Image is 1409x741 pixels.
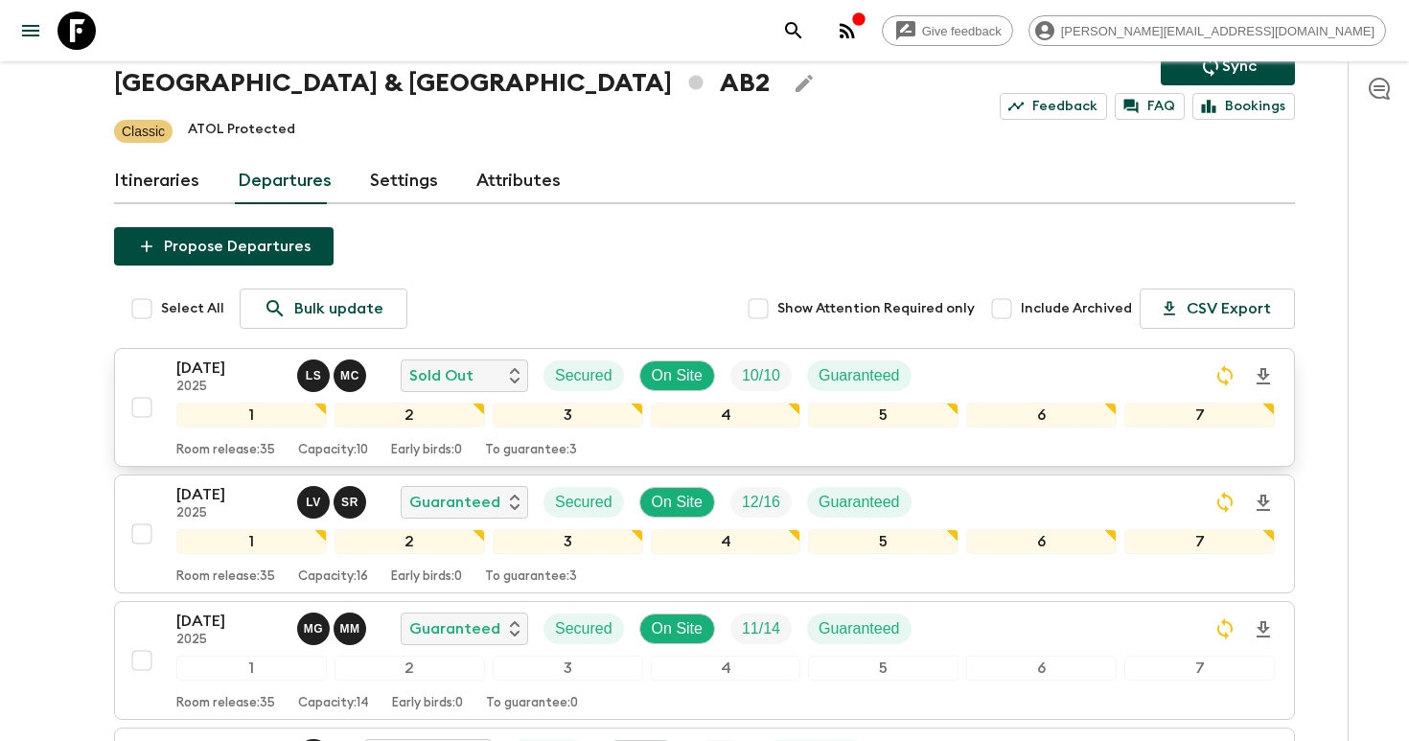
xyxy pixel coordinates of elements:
[114,227,334,266] button: Propose Departures
[1213,491,1236,514] svg: Sync Required - Changes detected
[304,621,324,637] p: M G
[114,601,1295,720] button: [DATE]2025Marcella Granatiere, Matias MolinaGuaranteedSecuredOn SiteTrip FillGuaranteed1234567Roo...
[298,443,368,458] p: Capacity: 10
[966,656,1117,681] div: 6
[114,64,770,103] h1: [GEOGRAPHIC_DATA] & [GEOGRAPHIC_DATA] AB2
[819,364,900,387] p: Guaranteed
[730,614,792,644] div: Trip Fill
[777,299,975,318] span: Show Attention Required only
[176,443,275,458] p: Room release: 35
[493,656,643,681] div: 3
[966,403,1117,428] div: 6
[485,443,577,458] p: To guarantee: 3
[409,364,474,387] p: Sold Out
[392,696,463,711] p: Early birds: 0
[476,158,561,204] a: Attributes
[555,617,612,640] p: Secured
[543,487,624,518] div: Secured
[297,359,370,392] button: LSMC
[1124,403,1275,428] div: 7
[742,364,780,387] p: 10 / 10
[391,569,462,585] p: Early birds: 0
[1115,93,1185,120] a: FAQ
[543,614,624,644] div: Secured
[639,614,715,644] div: On Site
[176,380,282,395] p: 2025
[188,120,295,143] p: ATOL Protected
[1192,93,1295,120] a: Bookings
[409,491,500,514] p: Guaranteed
[176,696,275,711] p: Room release: 35
[730,360,792,391] div: Trip Fill
[808,656,959,681] div: 5
[1213,617,1236,640] svg: Sync Required - Changes detected
[785,64,823,103] button: Edit Adventure Title
[651,403,801,428] div: 4
[543,360,624,391] div: Secured
[1252,618,1275,641] svg: Download Onboarding
[297,365,370,381] span: Luana Seara, Mariano Cenzano
[652,491,703,514] p: On Site
[882,15,1013,46] a: Give feedback
[1124,529,1275,554] div: 7
[485,569,577,585] p: To guarantee: 3
[297,618,370,634] span: Marcella Granatiere, Matias Molina
[555,364,612,387] p: Secured
[486,696,578,711] p: To guarantee: 0
[774,12,813,50] button: search adventures
[176,569,275,585] p: Room release: 35
[493,529,643,554] div: 3
[808,403,959,428] div: 5
[294,297,383,320] p: Bulk update
[819,491,900,514] p: Guaranteed
[1000,93,1107,120] a: Feedback
[176,357,282,380] p: [DATE]
[651,529,801,554] div: 4
[297,613,370,645] button: MGMM
[555,491,612,514] p: Secured
[1124,656,1275,681] div: 7
[1161,47,1295,85] button: Sync adventure departures to the booking engine
[298,696,369,711] p: Capacity: 14
[912,24,1012,38] span: Give feedback
[340,368,359,383] p: M C
[409,617,500,640] p: Guaranteed
[176,656,327,681] div: 1
[391,443,462,458] p: Early birds: 0
[651,656,801,681] div: 4
[370,158,438,204] a: Settings
[639,360,715,391] div: On Site
[1140,289,1295,329] button: CSV Export
[335,529,485,554] div: 2
[240,289,407,329] a: Bulk update
[238,158,332,204] a: Departures
[176,633,282,648] p: 2025
[1213,364,1236,387] svg: Sync Required - Changes detected
[652,364,703,387] p: On Site
[819,617,900,640] p: Guaranteed
[742,617,780,640] p: 11 / 14
[966,529,1117,554] div: 6
[1021,299,1132,318] span: Include Archived
[730,487,792,518] div: Trip Fill
[1252,492,1275,515] svg: Download Onboarding
[639,487,715,518] div: On Site
[114,348,1295,467] button: [DATE]2025Luana Seara, Mariano CenzanoSold OutSecuredOn SiteTrip FillGuaranteed1234567Room releas...
[1222,55,1257,78] p: Sync
[176,506,282,521] p: 2025
[742,491,780,514] p: 12 / 16
[808,529,959,554] div: 5
[176,610,282,633] p: [DATE]
[306,495,321,510] p: L V
[335,656,485,681] div: 2
[12,12,50,50] button: menu
[298,569,368,585] p: Capacity: 16
[493,403,643,428] div: 3
[114,158,199,204] a: Itineraries
[339,621,359,637] p: M M
[114,475,1295,593] button: [DATE]2025Lucas Valentim, Sol RodriguezGuaranteedSecuredOn SiteTrip FillGuaranteed1234567Room rel...
[341,495,358,510] p: S R
[122,122,165,141] p: Classic
[652,617,703,640] p: On Site
[1051,24,1385,38] span: [PERSON_NAME][EMAIL_ADDRESS][DOMAIN_NAME]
